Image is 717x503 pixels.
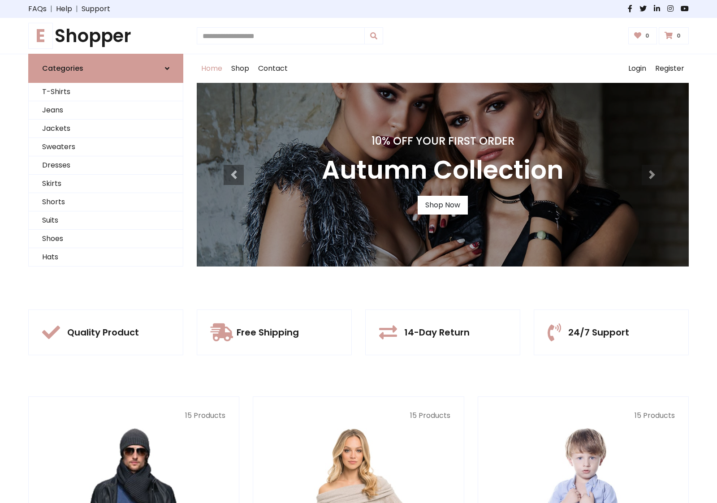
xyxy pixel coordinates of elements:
a: EShopper [28,25,183,47]
p: 15 Products [42,410,225,421]
a: Support [82,4,110,14]
a: Jeans [29,101,183,120]
span: E [28,23,53,49]
span: | [47,4,56,14]
a: Jackets [29,120,183,138]
span: 0 [643,32,652,40]
a: Sweaters [29,138,183,156]
h5: 24/7 Support [568,327,629,338]
h1: Shopper [28,25,183,47]
a: Login [624,54,651,83]
a: Shop Now [418,196,468,215]
h3: Autumn Collection [322,155,564,185]
a: Register [651,54,689,83]
h5: Free Shipping [237,327,299,338]
a: Shop [227,54,254,83]
a: Help [56,4,72,14]
a: FAQs [28,4,47,14]
a: 0 [628,27,657,44]
a: Contact [254,54,292,83]
span: 0 [674,32,683,40]
a: Skirts [29,175,183,193]
h6: Categories [42,64,83,73]
a: Categories [28,54,183,83]
h5: 14-Day Return [404,327,470,338]
a: Shoes [29,230,183,248]
p: 15 Products [267,410,450,421]
a: Home [197,54,227,83]
h4: 10% Off Your First Order [322,135,564,148]
h5: Quality Product [67,327,139,338]
a: T-Shirts [29,83,183,101]
p: 15 Products [492,410,675,421]
a: Hats [29,248,183,267]
a: Suits [29,211,183,230]
a: 0 [659,27,689,44]
a: Shorts [29,193,183,211]
span: | [72,4,82,14]
a: Dresses [29,156,183,175]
